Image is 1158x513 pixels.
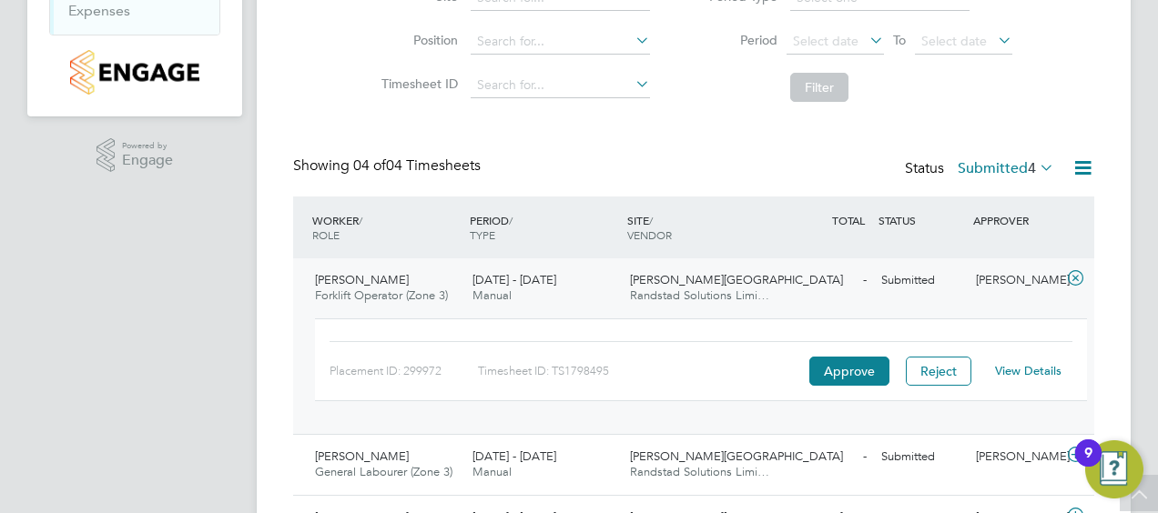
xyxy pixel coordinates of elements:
[1085,440,1143,498] button: Open Resource Center, 9 new notifications
[122,153,173,168] span: Engage
[68,2,130,19] a: Expenses
[472,272,556,287] span: [DATE] - [DATE]
[359,213,362,227] span: /
[49,50,220,95] a: Go to home page
[472,287,512,303] span: Manual
[906,357,971,386] button: Reject
[471,29,650,55] input: Search for...
[874,266,969,296] div: Submitted
[465,204,623,251] div: PERIOD
[779,442,874,472] div: -
[696,32,777,48] label: Period
[874,204,969,236] div: STATUS
[312,227,340,242] span: ROLE
[293,156,484,176] div: Showing
[315,272,409,287] span: [PERSON_NAME]
[832,213,865,227] span: TOTAL
[905,156,1058,182] div: Status
[888,28,911,52] span: To
[630,464,769,479] span: Randstad Solutions Limi…
[809,357,889,386] button: Approve
[1028,159,1036,177] span: 4
[96,138,174,173] a: Powered byEngage
[70,50,198,95] img: countryside-properties-logo-retina.png
[1084,453,1092,477] div: 9
[509,213,513,227] span: /
[779,266,874,296] div: -
[330,357,478,386] div: Placement ID: 299972
[471,73,650,98] input: Search for...
[315,448,409,464] span: [PERSON_NAME]
[793,33,858,49] span: Select date
[790,73,848,102] button: Filter
[315,287,448,303] span: Forklift Operator (Zone 3)
[969,442,1063,472] div: [PERSON_NAME]
[623,204,780,251] div: SITE
[921,33,987,49] span: Select date
[376,75,458,92] label: Timesheet ID
[630,287,769,303] span: Randstad Solutions Limi…
[995,363,1061,378] a: View Details
[630,448,843,464] span: [PERSON_NAME][GEOGRAPHIC_DATA]
[958,159,1054,177] label: Submitted
[630,272,843,287] span: [PERSON_NAME][GEOGRAPHIC_DATA]
[478,357,805,386] div: Timesheet ID: TS1798495
[472,448,556,464] span: [DATE] - [DATE]
[353,156,481,175] span: 04 Timesheets
[969,266,1063,296] div: [PERSON_NAME]
[649,213,653,227] span: /
[353,156,386,175] span: 04 of
[874,442,969,472] div: Submitted
[969,204,1063,236] div: APPROVER
[308,204,465,251] div: WORKER
[376,32,458,48] label: Position
[472,464,512,479] span: Manual
[315,464,452,479] span: General Labourer (Zone 3)
[122,138,173,154] span: Powered by
[627,227,672,242] span: VENDOR
[470,227,495,242] span: TYPE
